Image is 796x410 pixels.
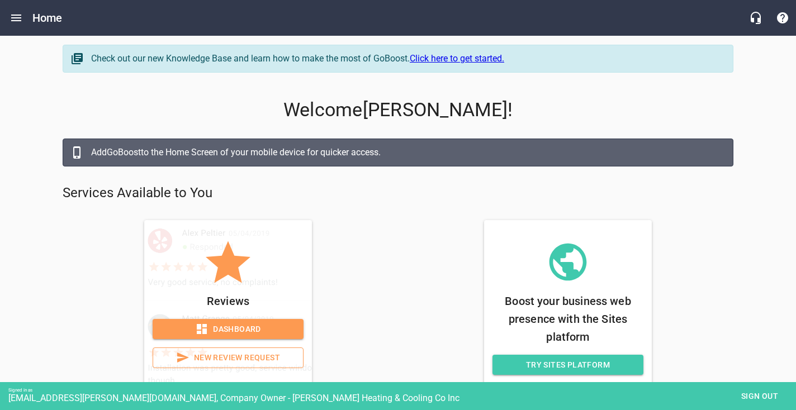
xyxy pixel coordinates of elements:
[153,319,304,340] a: Dashboard
[3,4,30,31] button: Open drawer
[63,99,733,121] p: Welcome [PERSON_NAME] !
[91,52,722,65] div: Check out our new Knowledge Base and learn how to make the most of GoBoost.
[162,322,295,336] span: Dashboard
[91,146,722,159] div: Add GoBoost to the Home Screen of your mobile device for quicker access.
[492,292,643,346] p: Boost your business web presence with the Sites platform
[732,386,788,407] button: Sign out
[8,388,796,393] div: Signed in as
[8,393,796,403] div: [EMAIL_ADDRESS][PERSON_NAME][DOMAIN_NAME], Company Owner - [PERSON_NAME] Heating & Cooling Co Inc
[492,355,643,375] a: Try Sites Platform
[410,53,504,64] a: Click here to get started.
[162,351,294,365] span: New Review Request
[63,139,733,166] a: AddGoBoostto the Home Screen of your mobile device for quicker access.
[736,389,783,403] span: Sign out
[63,184,733,202] p: Services Available to You
[32,9,63,27] h6: Home
[153,292,304,310] p: Reviews
[742,4,769,31] button: Live Chat
[769,4,796,31] button: Support Portal
[153,347,304,368] a: New Review Request
[501,358,634,372] span: Try Sites Platform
